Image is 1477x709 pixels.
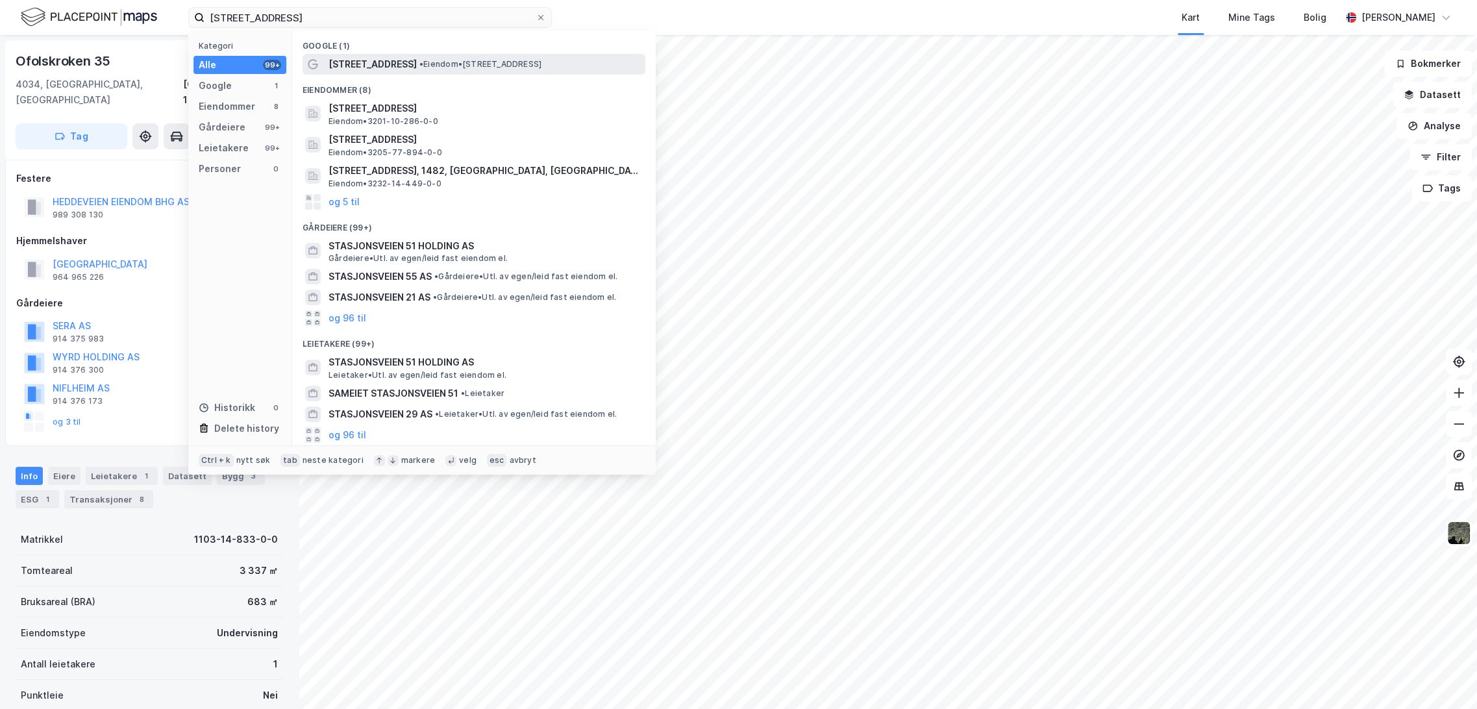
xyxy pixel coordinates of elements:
[435,409,617,419] span: Leietaker • Utl. av egen/leid fast eiendom el.
[1409,144,1472,170] button: Filter
[329,132,640,147] span: [STREET_ADDRESS]
[263,688,278,703] div: Nei
[434,271,617,282] span: Gårdeiere • Utl. av egen/leid fast eiendom el.
[1384,51,1472,77] button: Bokmerker
[329,101,640,116] span: [STREET_ADDRESS]
[292,212,656,236] div: Gårdeiere (99+)
[271,164,281,174] div: 0
[271,403,281,413] div: 0
[1411,175,1472,201] button: Tags
[435,409,439,419] span: •
[329,354,640,370] span: STASJONSVEIEN 51 HOLDING AS
[263,122,281,132] div: 99+
[163,467,212,485] div: Datasett
[292,329,656,352] div: Leietakere (99+)
[53,396,103,406] div: 914 376 173
[16,467,43,485] div: Info
[329,310,366,326] button: og 96 til
[217,467,265,485] div: Bygg
[461,388,504,399] span: Leietaker
[329,56,417,72] span: [STREET_ADDRESS]
[419,59,541,69] span: Eiendom • [STREET_ADDRESS]
[21,563,73,578] div: Tomteareal
[263,143,281,153] div: 99+
[247,594,278,610] div: 683 ㎡
[53,365,104,375] div: 914 376 300
[329,269,432,284] span: STASJONSVEIEN 55 AS
[401,455,435,466] div: markere
[41,493,54,506] div: 1
[217,625,278,641] div: Undervisning
[459,455,477,466] div: velg
[433,292,616,303] span: Gårdeiere • Utl. av egen/leid fast eiendom el.
[1412,647,1477,709] iframe: Chat Widget
[214,421,279,436] div: Delete history
[199,119,245,135] div: Gårdeiere
[16,77,183,108] div: 4034, [GEOGRAPHIC_DATA], [GEOGRAPHIC_DATA]
[303,455,364,466] div: neste kategori
[280,454,300,467] div: tab
[48,467,81,485] div: Eiere
[1304,10,1326,25] div: Bolig
[16,171,282,186] div: Festere
[1396,113,1472,139] button: Analyse
[205,8,536,27] input: Søk på adresse, matrikkel, gårdeiere, leietakere eller personer
[199,161,241,177] div: Personer
[16,233,282,249] div: Hjemmelshaver
[1361,10,1435,25] div: [PERSON_NAME]
[329,116,438,127] span: Eiendom • 3201-10-286-0-0
[199,99,255,114] div: Eiendommer
[273,656,278,672] div: 1
[271,101,281,112] div: 8
[247,469,260,482] div: 3
[292,31,656,54] div: Google (1)
[240,563,278,578] div: 3 337 ㎡
[509,455,536,466] div: avbryt
[135,493,148,506] div: 8
[329,147,442,158] span: Eiendom • 3205-77-894-0-0
[329,290,430,305] span: STASJONSVEIEN 21 AS
[53,210,103,220] div: 989 308 130
[194,532,278,547] div: 1103-14-833-0-0
[183,77,283,108] div: [GEOGRAPHIC_DATA], 14/833
[53,272,104,282] div: 964 965 226
[16,51,113,71] div: Ofolskroken 35
[140,469,153,482] div: 1
[1412,647,1477,709] div: Kontrollprogram for chat
[21,688,64,703] div: Punktleie
[271,81,281,91] div: 1
[199,454,234,467] div: Ctrl + k
[434,271,438,281] span: •
[53,334,104,344] div: 914 375 983
[461,388,465,398] span: •
[329,238,640,254] span: STASJONSVEIEN 51 HOLDING AS
[86,467,158,485] div: Leietakere
[329,427,366,443] button: og 96 til
[21,656,95,672] div: Antall leietakere
[16,490,59,508] div: ESG
[329,253,508,264] span: Gårdeiere • Utl. av egen/leid fast eiendom el.
[292,75,656,98] div: Eiendommer (8)
[21,594,95,610] div: Bruksareal (BRA)
[433,292,437,302] span: •
[1393,82,1472,108] button: Datasett
[329,179,441,189] span: Eiendom • 3232-14-449-0-0
[21,532,63,547] div: Matrikkel
[199,400,255,416] div: Historikk
[487,454,507,467] div: esc
[329,194,360,210] button: og 5 til
[236,455,271,466] div: nytt søk
[21,625,86,641] div: Eiendomstype
[263,60,281,70] div: 99+
[419,59,423,69] span: •
[21,6,157,29] img: logo.f888ab2527a4732fd821a326f86c7f29.svg
[329,406,432,422] span: STASJONSVEIEN 29 AS
[329,386,458,401] span: SAMEIET STASJONSVEIEN 51
[1228,10,1275,25] div: Mine Tags
[329,370,506,380] span: Leietaker • Utl. av egen/leid fast eiendom el.
[64,490,153,508] div: Transaksjoner
[329,163,640,179] span: [STREET_ADDRESS], 1482, [GEOGRAPHIC_DATA], [GEOGRAPHIC_DATA]
[199,57,216,73] div: Alle
[199,78,232,93] div: Google
[199,41,286,51] div: Kategori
